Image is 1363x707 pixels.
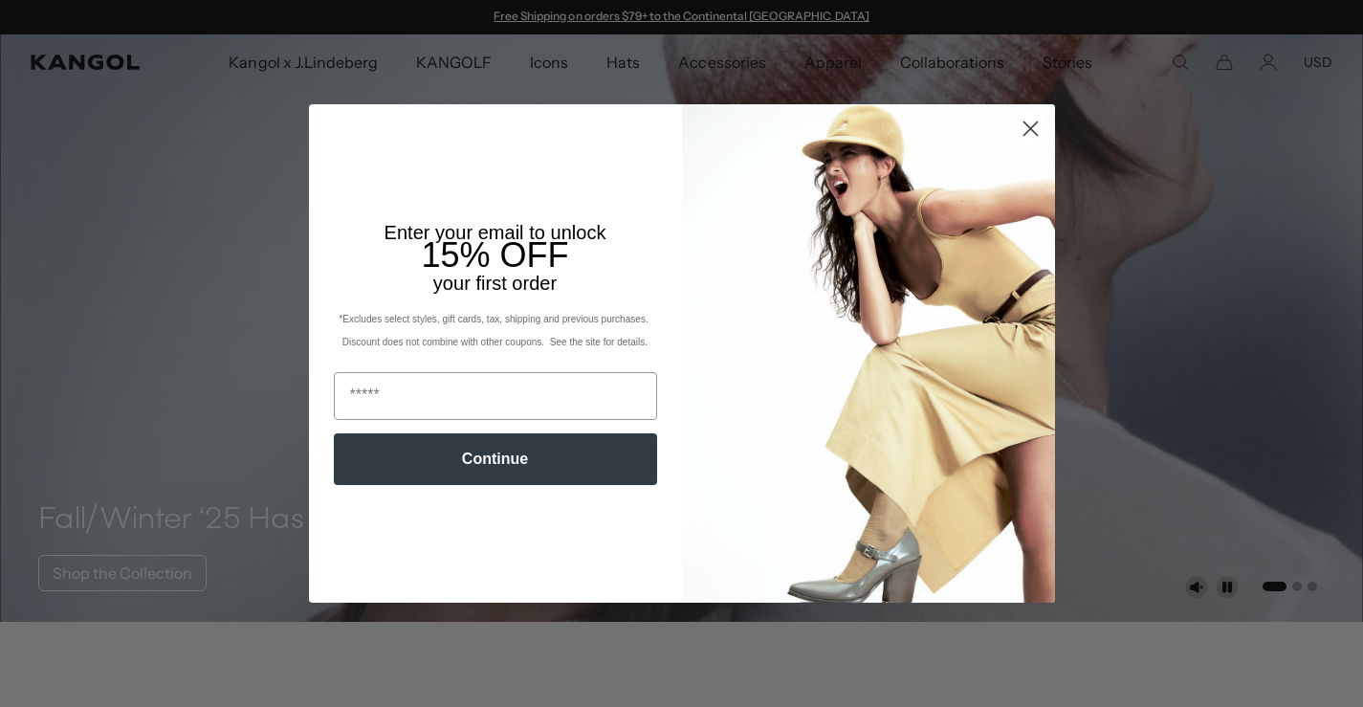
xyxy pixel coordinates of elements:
span: 15% OFF [421,235,568,275]
img: 93be19ad-e773-4382-80b9-c9d740c9197f.jpeg [682,104,1055,602]
input: Email [334,372,657,420]
span: your first order [433,273,557,294]
button: Close dialog [1014,112,1047,145]
span: *Excludes select styles, gift cards, tax, shipping and previous purchases. Discount does not comb... [339,314,650,347]
span: Enter your email to unlock [385,222,606,243]
button: Continue [334,433,657,485]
